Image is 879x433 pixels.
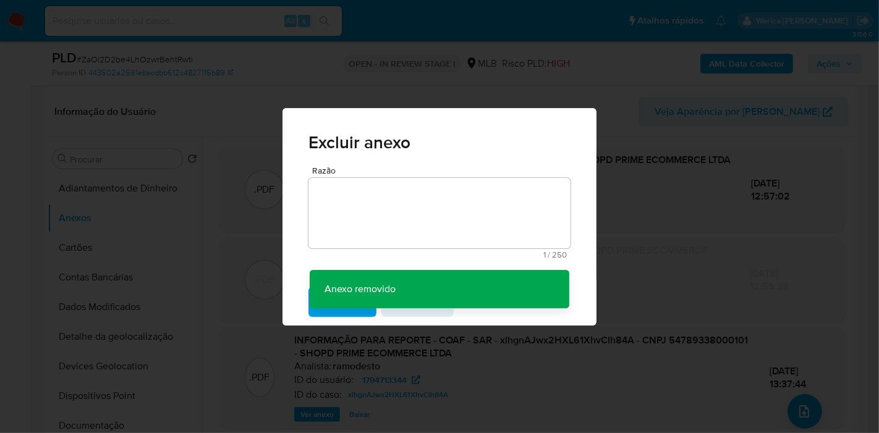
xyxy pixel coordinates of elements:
[308,134,571,151] span: Excluir anexo
[325,288,360,316] span: Eliminar
[282,108,597,326] div: Excluir anexo
[308,287,376,317] button: Eliminar
[312,166,574,175] span: Razão
[310,270,410,308] p: Anexo removido
[308,178,571,248] textarea: Razão
[312,251,567,259] span: Máximo de 250 caracteres
[397,288,438,316] span: Cancelar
